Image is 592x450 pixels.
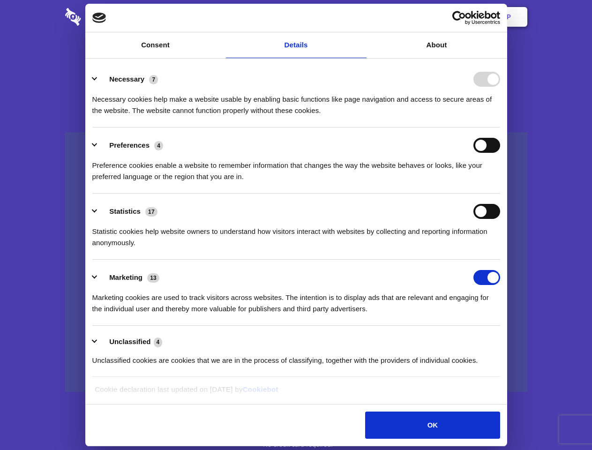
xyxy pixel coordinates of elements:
a: About [367,32,507,58]
a: Consent [85,32,226,58]
a: Cookiebot [243,385,278,393]
button: Unclassified (4) [92,336,168,348]
h4: Auto-redaction of sensitive data, encrypted data sharing and self-destructing private chats. Shar... [65,85,527,116]
h1: Eliminate Slack Data Loss. [65,42,527,76]
a: Wistia video thumbnail [65,132,527,392]
div: Unclassified cookies are cookies that we are in the process of classifying, together with the pro... [92,348,500,366]
span: 17 [145,207,157,217]
span: 4 [154,141,163,150]
label: Necessary [109,75,144,83]
img: logo-wordmark-white-trans-d4663122ce5f474addd5e946df7df03e33cb6a1c49d2221995e7729f52c070b2.svg [65,8,145,26]
span: 13 [147,273,159,283]
span: 4 [154,337,163,347]
span: 7 [149,75,158,84]
a: Pricing [275,2,316,31]
a: Login [425,2,466,31]
div: Cookie declaration last updated on [DATE] by [88,384,504,402]
div: Preference cookies enable a website to remember information that changes the way the website beha... [92,153,500,182]
div: Marketing cookies are used to track visitors across websites. The intention is to display ads tha... [92,285,500,315]
button: Preferences (4) [92,138,169,153]
iframe: Drift Widget Chat Controller [545,403,581,439]
label: Preferences [109,141,150,149]
button: Necessary (7) [92,72,164,87]
button: Statistics (17) [92,204,164,219]
button: Marketing (13) [92,270,165,285]
a: Details [226,32,367,58]
button: OK [365,412,500,439]
a: Usercentrics Cookiebot - opens in a new window [418,11,500,25]
div: Necessary cookies help make a website usable by enabling basic functions like page navigation and... [92,87,500,116]
label: Statistics [109,207,141,215]
a: Contact [380,2,423,31]
img: logo [92,13,106,23]
div: Statistic cookies help website owners to understand how visitors interact with websites by collec... [92,219,500,248]
label: Marketing [109,273,142,281]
